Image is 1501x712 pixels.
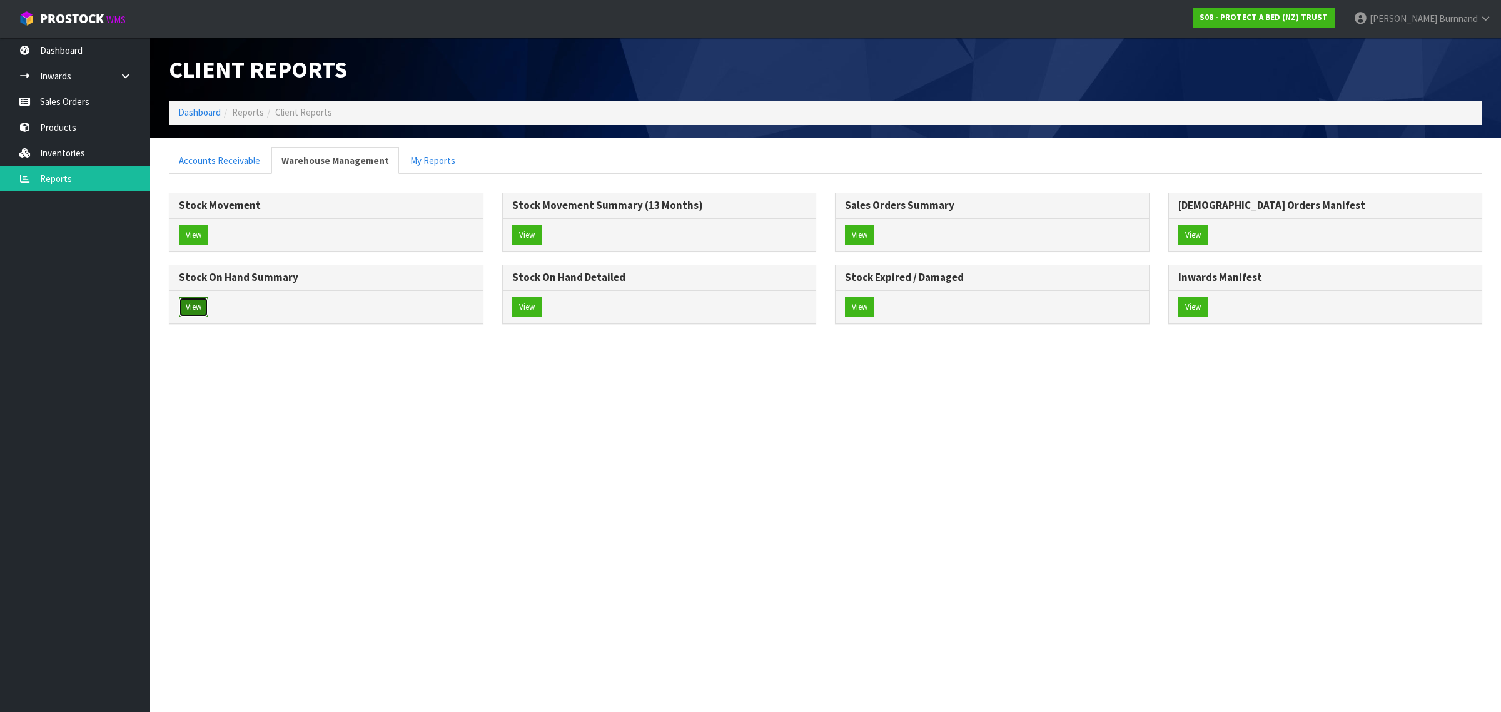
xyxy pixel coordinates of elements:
[1370,13,1437,24] span: [PERSON_NAME]
[512,225,542,245] button: View
[1178,272,1473,283] h3: Inwards Manifest
[179,272,473,283] h3: Stock On Hand Summary
[19,11,34,26] img: cube-alt.png
[845,297,874,317] button: View
[275,106,332,118] span: Client Reports
[1439,13,1478,24] span: Burnnand
[178,106,221,118] a: Dashboard
[169,147,270,174] a: Accounts Receivable
[845,272,1140,283] h3: Stock Expired / Damaged
[169,54,347,84] span: Client Reports
[512,200,807,211] h3: Stock Movement Summary (13 Months)
[1178,200,1473,211] h3: [DEMOGRAPHIC_DATA] Orders Manifest
[179,225,208,245] button: View
[1200,12,1328,23] strong: S08 - PROTECT A BED (NZ) TRUST
[271,147,399,174] a: Warehouse Management
[845,200,1140,211] h3: Sales Orders Summary
[1178,225,1208,245] button: View
[232,106,264,118] span: Reports
[512,272,807,283] h3: Stock On Hand Detailed
[845,225,874,245] button: View
[106,14,126,26] small: WMS
[400,147,465,174] a: My Reports
[1178,297,1208,317] button: View
[179,200,473,211] h3: Stock Movement
[40,11,104,27] span: ProStock
[179,297,208,317] button: View
[512,297,542,317] button: View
